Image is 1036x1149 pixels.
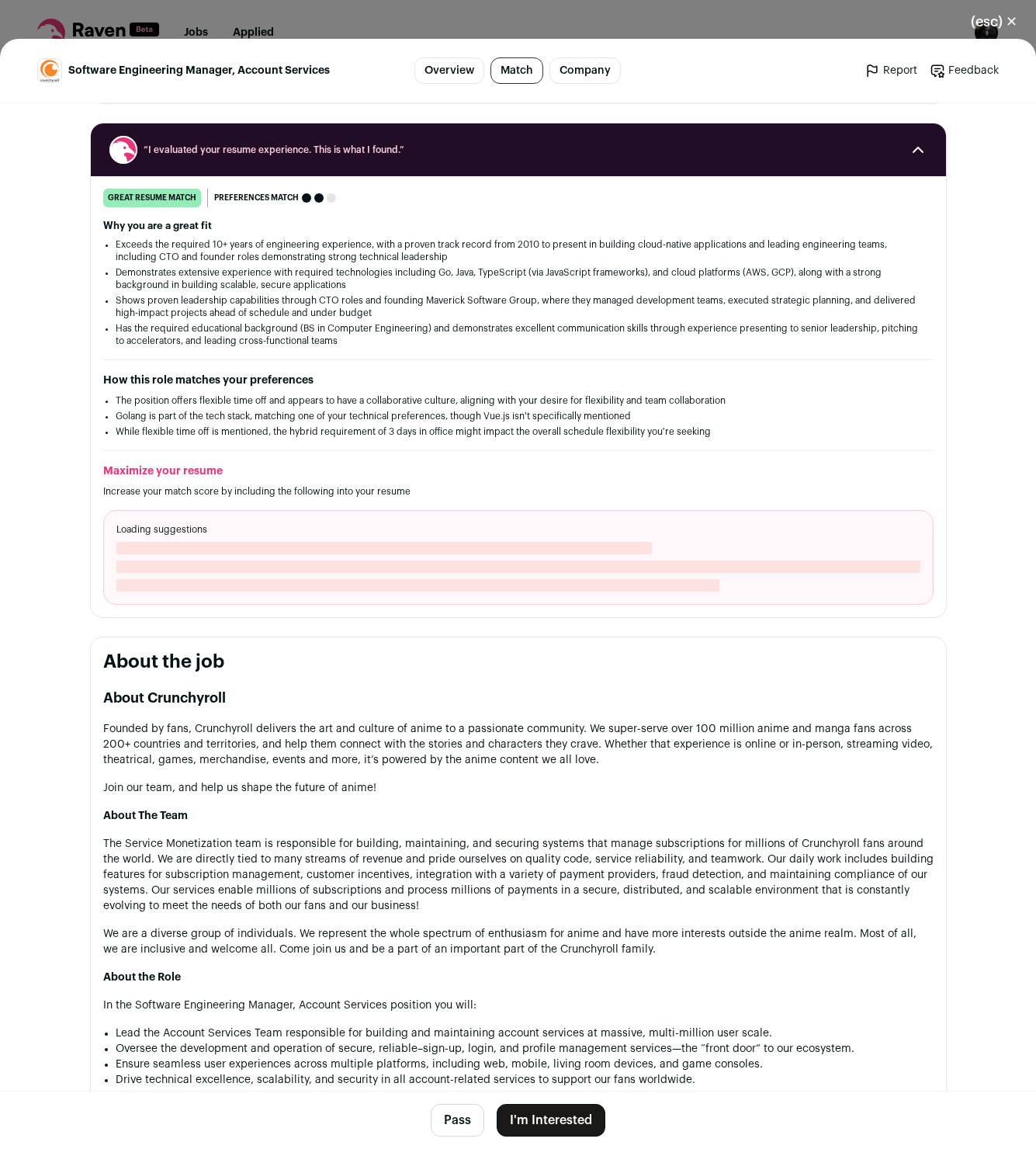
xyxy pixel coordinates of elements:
[103,998,934,1013] p: In the Software Engineering Manager, Account Services position you will:
[116,394,921,407] li: The position offers flexible time off and appears to have a collaborative culture, aligning with ...
[490,57,543,84] a: Match
[116,1072,934,1088] li: Drive technical excellence, scalability, and security in all account-related services to support ...
[214,190,299,206] span: Preferences match
[116,266,921,291] li: Demonstrates extensive experience with required technologies including Go, Java, TypeScript (via ...
[952,5,1036,39] button: Close modal
[116,1057,934,1072] li: Ensure seamless user experiences across multiple platforms, including web, mobile, living room de...
[103,510,934,605] div: Loading suggestions
[144,144,893,156] span: “I evaluated your resume experience. This is what I found.”
[103,373,934,388] h2: How this role matches your preferences
[103,650,934,675] h2: About the job
[414,57,484,84] a: Overview
[103,189,201,207] div: great resume match
[103,780,934,796] p: Join our team, and help us shape the future of anime!
[497,1104,605,1137] button: I'm Interested
[103,836,934,914] p: The Service Monetization team is responsible for building, maintaining, and securing systems that...
[431,1104,484,1137] button: Pass
[116,1041,934,1057] li: Oversee the development and operation of secure, reliable–sign-up, login, and profile management ...
[103,687,934,709] h2: About Crunchyroll
[103,463,934,479] h2: Maximize your resume
[116,1026,934,1041] li: Lead the Account Services Team responsible for building and maintaining account services at massi...
[116,410,921,422] li: Golang is part of the tech stack, matching one of your technical preferences, though Vue.js isn't...
[68,63,330,78] span: Software Engineering Manager, Account Services
[116,294,921,319] li: Shows proven leadership capabilities through CTO roles and founding Maverick Software Group, wher...
[103,970,934,985] h3: About the Role
[116,425,921,438] li: While flexible time off is mentioned, the hybrid requirement of 3 days in office might impact the...
[116,238,921,263] li: Exceeds the required 10+ years of engineering experience, with a proven track record from 2010 to...
[38,59,61,82] img: 649051a4432043245b48a6ae761ee4577274cb924e38dbc62c7760995d41759e.jpg
[549,57,621,84] a: Company
[103,808,934,824] h3: About The Team
[103,926,934,957] p: We are a diverse group of individuals. We represent the whole spectrum of enthusiasm for anime an...
[103,485,934,498] p: Increase your match score by including the following into your resume
[103,721,934,768] p: Founded by fans, Crunchyroll delivers the art and culture of anime to a passionate community. We ...
[116,322,921,347] li: Has the required educational background (BS in Computer Engineering) and demonstrates excellent c...
[930,63,999,78] a: Feedback
[103,220,934,232] h2: Why you are a great fit
[864,63,917,78] a: Report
